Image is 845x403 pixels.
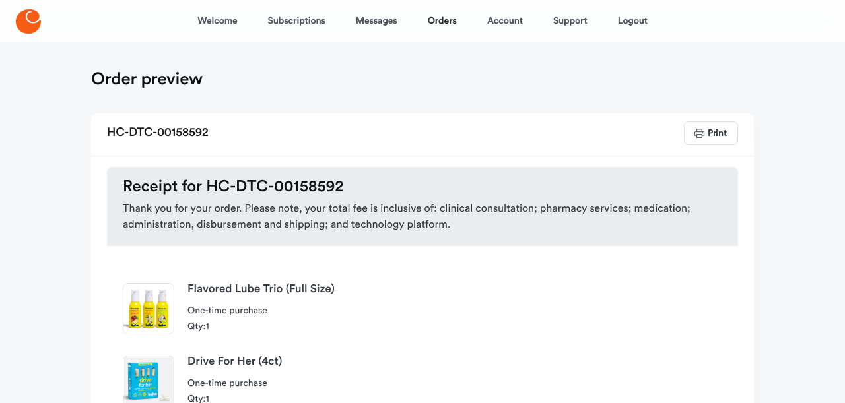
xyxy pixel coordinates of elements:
[187,378,722,390] p: One-time purchase
[428,5,457,37] a: Orders
[553,5,588,37] a: Support
[187,284,722,295] strong: flavored lube trio (Full Size)
[187,356,722,367] strong: Drive for her (4ct)
[123,177,722,196] h3: Receipt for HC-DTC-00158592
[187,305,722,317] p: One-time purchase
[706,129,727,138] span: Print
[487,5,523,37] a: Account
[356,5,397,37] a: Messages
[618,5,648,37] a: Logout
[684,121,738,145] button: Print
[187,321,722,333] p: Qty: 1
[197,5,237,37] a: Welcome
[123,201,722,233] span: Thank you for your order. Please note, your total fee is inclusive of: clinical consultation; pha...
[268,5,325,37] a: Subscriptions
[107,121,208,145] h2: HC-DTC-00158592
[91,69,203,90] h1: Order preview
